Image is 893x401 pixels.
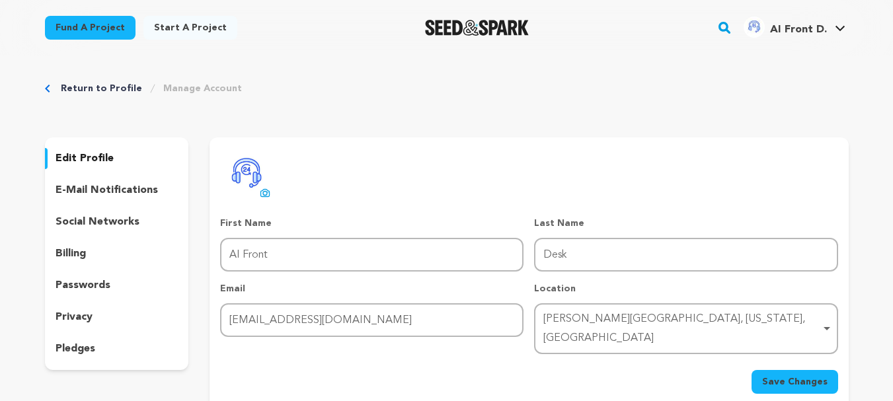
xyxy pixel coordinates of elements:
[61,82,142,95] a: Return to Profile
[744,17,765,38] img: f4b24dd462b8a0e3.jpg
[425,20,529,36] a: Seed&Spark Homepage
[45,275,189,296] button: passwords
[45,16,136,40] a: Fund a project
[741,14,848,38] a: AI Front D.'s Profile
[220,217,524,230] p: First Name
[762,375,828,388] span: Save Changes
[45,82,849,95] div: Breadcrumb
[45,243,189,264] button: billing
[56,277,110,293] p: passwords
[220,303,524,337] input: Email
[56,151,114,166] p: edit profile
[56,214,139,230] p: social networks
[45,307,189,328] button: privacy
[744,17,827,38] div: AI Front D.'s Profile
[534,238,837,272] input: Last Name
[45,148,189,169] button: edit profile
[220,282,524,295] p: Email
[56,182,158,198] p: e-mail notifications
[534,282,837,295] p: Location
[220,238,524,272] input: First Name
[45,211,189,233] button: social networks
[534,217,837,230] p: Last Name
[45,338,189,359] button: pledges
[543,310,820,348] div: [PERSON_NAME][GEOGRAPHIC_DATA], [US_STATE], [GEOGRAPHIC_DATA]
[45,180,189,201] button: e-mail notifications
[56,341,95,357] p: pledges
[741,14,848,42] span: AI Front D.'s Profile
[163,82,242,95] a: Manage Account
[56,246,86,262] p: billing
[425,20,529,36] img: Seed&Spark Logo Dark Mode
[770,24,827,35] span: AI Front D.
[752,370,838,394] button: Save Changes
[56,309,93,325] p: privacy
[143,16,237,40] a: Start a project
